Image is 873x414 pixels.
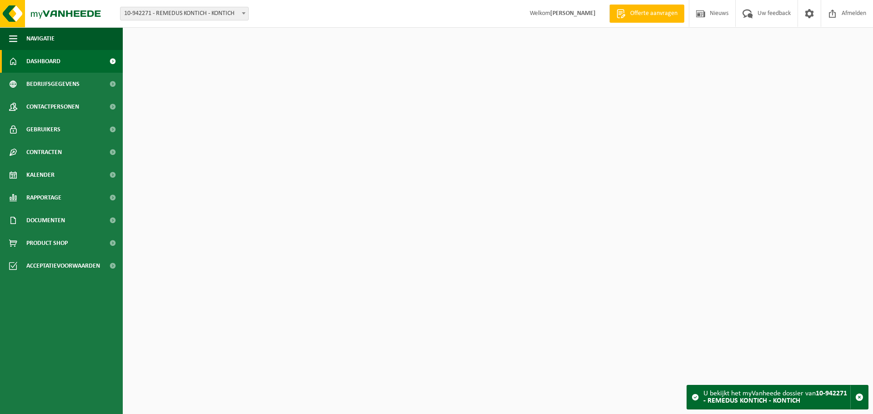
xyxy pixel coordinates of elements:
span: 10-942271 - REMEDUS KONTICH - KONTICH [120,7,248,20]
div: U bekijkt het myVanheede dossier van [703,385,850,409]
span: Documenten [26,209,65,232]
span: Contactpersonen [26,95,79,118]
span: Product Shop [26,232,68,254]
span: Kalender [26,164,55,186]
strong: 10-942271 - REMEDUS KONTICH - KONTICH [703,390,847,404]
span: Acceptatievoorwaarden [26,254,100,277]
span: Offerte aanvragen [628,9,680,18]
span: Gebruikers [26,118,60,141]
strong: [PERSON_NAME] [550,10,596,17]
span: Dashboard [26,50,60,73]
a: Offerte aanvragen [609,5,684,23]
span: Contracten [26,141,62,164]
span: Bedrijfsgegevens [26,73,80,95]
span: Navigatie [26,27,55,50]
span: 10-942271 - REMEDUS KONTICH - KONTICH [120,7,249,20]
span: Rapportage [26,186,61,209]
